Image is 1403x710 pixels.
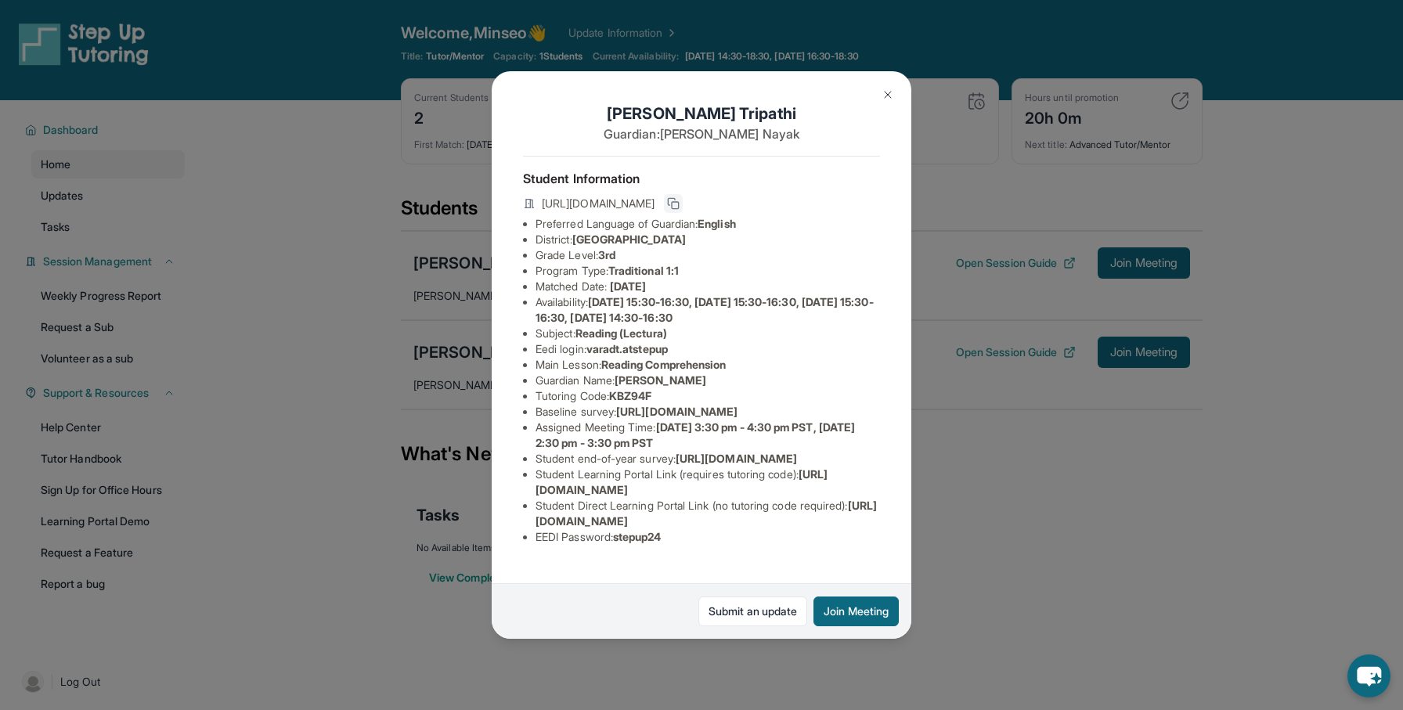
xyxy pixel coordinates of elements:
li: Eedi login : [536,341,880,357]
span: [URL][DOMAIN_NAME] [542,196,655,211]
li: Tutoring Code : [536,388,880,404]
button: Join Meeting [813,596,899,626]
li: Baseline survey : [536,404,880,420]
p: Guardian: [PERSON_NAME] Nayak [523,124,880,143]
li: Main Lesson : [536,357,880,373]
li: Grade Level: [536,247,880,263]
span: [DATE] 15:30-16:30, [DATE] 15:30-16:30, [DATE] 15:30-16:30, [DATE] 14:30-16:30 [536,295,874,324]
li: Subject : [536,326,880,341]
span: [DATE] 3:30 pm - 4:30 pm PST, [DATE] 2:30 pm - 3:30 pm PST [536,420,855,449]
li: Matched Date: [536,279,880,294]
h1: [PERSON_NAME] Tripathi [523,103,880,124]
span: Traditional 1:1 [608,264,679,277]
li: Student end-of-year survey : [536,451,880,467]
li: District: [536,232,880,247]
button: Copy link [664,194,683,213]
span: varadt.atstepup [586,342,668,355]
span: English [698,217,736,230]
li: EEDI Password : [536,529,880,545]
span: Reading Comprehension [601,358,726,371]
span: [URL][DOMAIN_NAME] [616,405,738,418]
li: Preferred Language of Guardian: [536,216,880,232]
li: Program Type: [536,263,880,279]
li: Guardian Name : [536,373,880,388]
h4: Student Information [523,169,880,188]
span: Reading (Lectura) [575,326,667,340]
span: stepup24 [613,530,662,543]
span: [PERSON_NAME] [615,373,706,387]
a: Submit an update [698,596,807,626]
span: KBZ94F [609,389,651,402]
span: 3rd [598,248,615,261]
span: [GEOGRAPHIC_DATA] [572,232,686,246]
span: [DATE] [610,279,646,293]
button: chat-button [1347,654,1390,697]
img: Close Icon [882,88,894,101]
li: Assigned Meeting Time : [536,420,880,451]
span: [URL][DOMAIN_NAME] [676,452,797,465]
li: Student Learning Portal Link (requires tutoring code) : [536,467,880,498]
li: Availability: [536,294,880,326]
li: Student Direct Learning Portal Link (no tutoring code required) : [536,498,880,529]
